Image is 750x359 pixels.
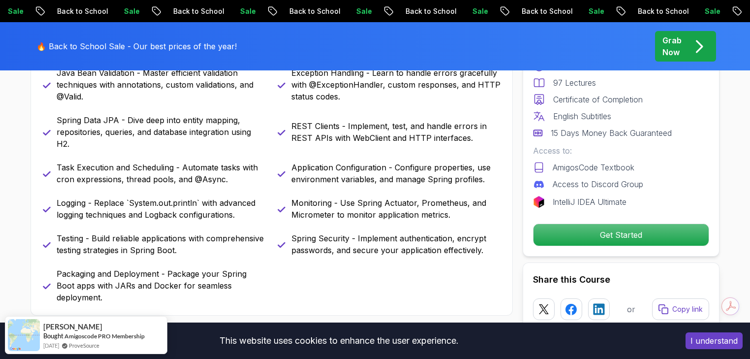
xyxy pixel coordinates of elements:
[696,6,728,16] p: Sale
[43,323,102,331] span: [PERSON_NAME]
[57,197,266,221] p: Logging - Replace `System.out.println` with advanced logging techniques and Logback configurations.
[553,178,643,190] p: Access to Discord Group
[627,303,635,315] p: or
[57,268,266,303] p: Packaging and Deployment - Package your Spring Boot apps with JARs and Docker for seamless deploy...
[662,34,682,58] p: Grab Now
[533,196,545,208] img: jetbrains logo
[553,162,634,173] p: AmigosCode Textbook
[165,6,232,16] p: Back to School
[291,120,500,144] p: REST Clients - Implement, test, and handle errors in REST APIs with WebClient and HTTP interfaces.
[291,197,500,221] p: Monitoring - Use Spring Actuator, Prometheus, and Micrometer to monitor application metrics.
[672,304,703,314] p: Copy link
[348,6,379,16] p: Sale
[57,67,266,102] p: Java Bean Validation - Master efficient validation techniques with annotations, custom validation...
[629,6,696,16] p: Back to School
[464,6,496,16] p: Sale
[553,196,626,208] p: IntelliJ IDEA Ultimate
[686,332,743,349] button: Accept cookies
[553,94,643,105] p: Certificate of Completion
[513,6,580,16] p: Back to School
[43,341,59,350] span: [DATE]
[8,319,40,351] img: provesource social proof notification image
[551,127,672,139] p: 15 Days Money Back Guaranteed
[397,6,464,16] p: Back to School
[533,273,709,287] h2: Share this Course
[57,232,266,256] p: Testing - Build reliable applications with comprehensive testing strategies in Spring Boot.
[57,114,266,150] p: Spring Data JPA - Dive deep into entity mapping, repositories, queries, and database integration ...
[553,110,611,122] p: English Subtitles
[533,224,709,246] button: Get Started
[116,6,147,16] p: Sale
[49,6,116,16] p: Back to School
[553,77,596,89] p: 97 Lectures
[69,341,99,350] a: ProveSource
[291,162,500,185] p: Application Configuration - Configure properties, use environment variables, and manage Spring pr...
[36,40,237,52] p: 🔥 Back to School Sale - Our best prices of the year!
[57,162,266,185] p: Task Execution and Scheduling - Automate tasks with cron expressions, thread pools, and @Async.
[652,298,709,320] button: Copy link
[533,145,709,157] p: Access to:
[291,232,500,256] p: Spring Security - Implement authentication, encrypt passwords, and secure your application effect...
[291,67,500,102] p: Exception Handling - Learn to handle errors gracefully with @ExceptionHandler, custom responses, ...
[580,6,612,16] p: Sale
[43,332,63,340] span: Bought
[533,224,709,246] p: Get Started
[64,332,145,340] a: Amigoscode PRO Membership
[281,6,348,16] p: Back to School
[7,330,671,352] div: This website uses cookies to enhance the user experience.
[232,6,263,16] p: Sale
